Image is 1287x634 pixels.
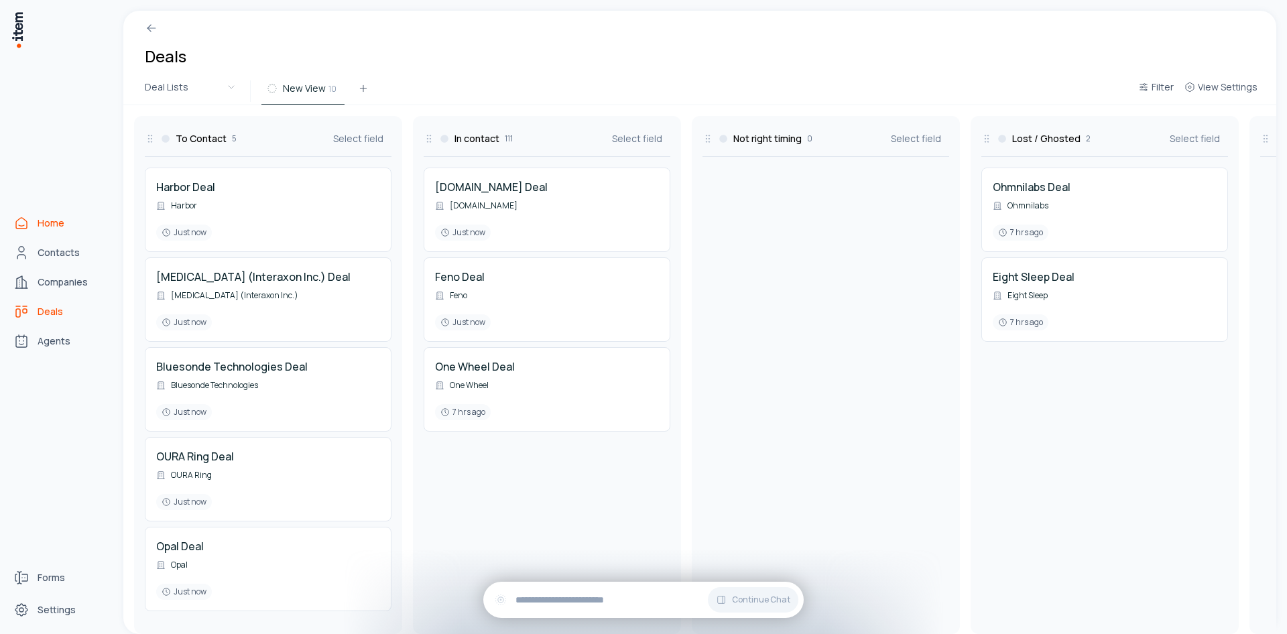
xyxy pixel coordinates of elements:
span: 5 [232,133,237,144]
span: Select field [891,132,941,145]
a: Companies [8,269,110,296]
a: [MEDICAL_DATA] (Interaxon Inc.) Deal[MEDICAL_DATA] (Interaxon Inc.)Just now [156,269,380,330]
img: Item Brain Logo [11,11,24,49]
div: OURA Ring DealOURA RingJust now [145,437,391,521]
h4: Ohmnilabs Deal [993,179,1070,195]
h3: Lost / Ghosted [1012,132,1081,145]
a: Settings [8,596,110,623]
span: 111 [505,133,513,144]
span: Home [38,216,64,230]
h4: Feno Deal [435,269,485,285]
a: Feno DealFenoJust now [435,269,659,330]
a: Home [8,210,110,237]
div: Opal [156,560,188,570]
span: Forms [38,571,65,584]
div: Eight Sleep [993,290,1048,301]
div: Feno DealFenoJust now [424,257,670,342]
button: Continue Chat [708,587,798,613]
h4: Harbor Deal [156,179,215,195]
a: OURA Ring DealOURA RingJust now [156,448,380,510]
span: 10 [328,82,336,94]
div: Bluesonde Technologies DealBluesonde TechnologiesJust now [145,347,391,432]
h1: Deals [145,46,186,67]
a: Contacts [8,239,110,266]
span: Deals [38,305,63,318]
span: Select field [1170,132,1220,145]
a: Forms [8,564,110,591]
button: View Settings [1179,79,1263,103]
div: Opal DealOpalJust now [145,527,391,611]
h3: In contact [454,132,499,145]
div: Continue Chat [483,582,804,618]
div: One Wheel [435,380,489,391]
div: Feno [435,290,467,301]
div: [DOMAIN_NAME] Deal[DOMAIN_NAME]Just now [424,168,670,252]
span: Select field [333,132,383,145]
div: 7 hrs ago [993,225,1048,241]
a: Ohmnilabs DealOhmnilabs7 hrs ago [993,179,1217,241]
span: Continue Chat [732,594,790,605]
div: Harbor DealHarborJust now [145,168,391,252]
div: Just now [435,314,491,330]
div: 7 hrs ago [993,314,1048,330]
a: Agents [8,328,110,355]
div: Just now [156,225,212,241]
span: Settings [38,603,76,617]
div: Eight Sleep DealEight Sleep7 hrs ago [981,257,1228,342]
h3: Not right timing [733,132,802,145]
div: Ohmnilabs [993,200,1048,211]
span: View Settings [1198,80,1258,94]
h4: [DOMAIN_NAME] Deal [435,179,548,195]
span: Companies [38,275,88,289]
div: OURA Ring [156,470,212,481]
div: [MEDICAL_DATA] (Interaxon Inc.) [156,290,298,301]
span: New View [283,82,326,95]
button: New View10 [261,80,345,105]
div: Just now [156,404,212,420]
div: [DOMAIN_NAME] [435,200,517,211]
div: Just now [156,494,212,510]
div: Just now [156,314,212,330]
a: Bluesonde Technologies DealBluesonde TechnologiesJust now [156,359,380,420]
a: deals [8,298,110,325]
h3: To Contact [176,132,227,145]
a: Eight Sleep DealEight Sleep7 hrs ago [993,269,1217,330]
span: Filter [1152,80,1174,94]
span: Contacts [38,246,80,259]
h4: Eight Sleep Deal [993,269,1075,285]
div: 7 hrs ago [435,404,491,420]
h4: [MEDICAL_DATA] (Interaxon Inc.) Deal [156,269,351,285]
h4: Bluesonde Technologies Deal [156,359,308,375]
div: One Wheel DealOne Wheel7 hrs ago [424,347,670,432]
h4: OURA Ring Deal [156,448,234,464]
a: [DOMAIN_NAME] Deal[DOMAIN_NAME]Just now [435,179,659,241]
div: Ohmnilabs DealOhmnilabs7 hrs ago [981,168,1228,252]
h4: One Wheel Deal [435,359,515,375]
span: 0 [807,133,812,144]
a: One Wheel DealOne Wheel7 hrs ago [435,359,659,420]
a: Opal DealOpalJust now [156,538,380,600]
button: Filter [1133,79,1179,103]
div: Just now [435,225,491,241]
h4: Opal Deal [156,538,204,554]
a: Harbor DealHarborJust now [156,179,380,241]
span: Select field [612,132,662,145]
div: Just now [156,584,212,600]
span: 2 [1086,133,1091,144]
div: Bluesonde Technologies [156,380,258,391]
div: [MEDICAL_DATA] (Interaxon Inc.) Deal[MEDICAL_DATA] (Interaxon Inc.)Just now [145,257,391,342]
div: Harbor [156,200,197,211]
span: Agents [38,334,70,348]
